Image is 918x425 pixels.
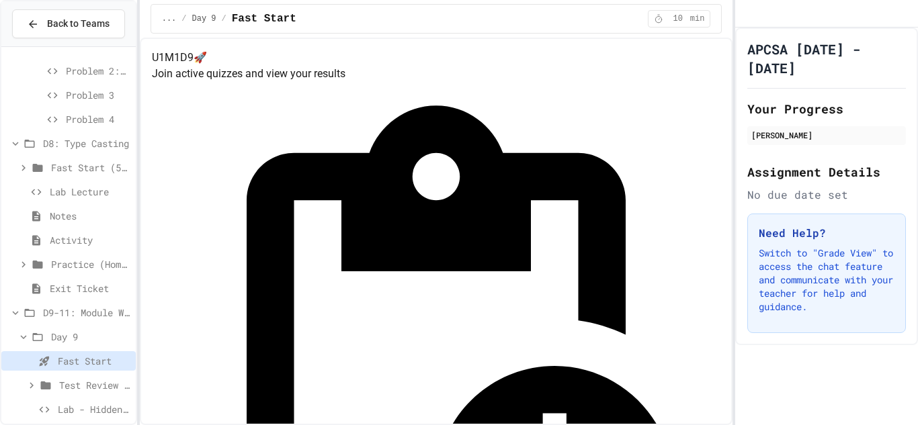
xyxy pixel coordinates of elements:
[747,40,906,77] h1: APCSA [DATE] - [DATE]
[43,136,130,150] span: D8: Type Casting
[751,129,902,141] div: [PERSON_NAME]
[181,13,186,24] span: /
[690,13,705,24] span: min
[152,50,721,66] h4: U1M1D9 🚀
[747,162,906,181] h2: Assignment Details
[50,233,130,247] span: Activity
[232,11,296,27] span: Fast Start
[50,281,130,295] span: Exit Ticket
[66,88,130,102] span: Problem 3
[162,13,177,24] span: ...
[59,378,130,392] span: Test Review (35 mins)
[152,66,721,82] p: Join active quizzes and view your results
[759,246,894,314] p: Switch to "Grade View" to access the chat feature and communicate with your teacher for help and ...
[222,13,226,24] span: /
[43,305,130,320] span: D9-11: Module Wrap Up
[47,17,110,31] span: Back to Teams
[50,209,130,223] span: Notes
[50,185,130,199] span: Lab Lecture
[12,9,125,38] button: Back to Teams
[66,112,130,126] span: Problem 4
[51,257,130,271] span: Practice (Homework, if needed)
[51,330,130,344] span: Day 9
[759,225,894,241] h3: Need Help?
[51,160,130,175] span: Fast Start (5 mins)
[192,13,216,24] span: Day 9
[747,187,906,203] div: No due date set
[667,13,689,24] span: 10
[58,402,130,416] span: Lab - Hidden Figures: Launch Weight Calculator
[66,64,130,78] span: Problem 2: Mission Resource Calculator
[58,354,130,368] span: Fast Start
[747,99,906,118] h2: Your Progress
